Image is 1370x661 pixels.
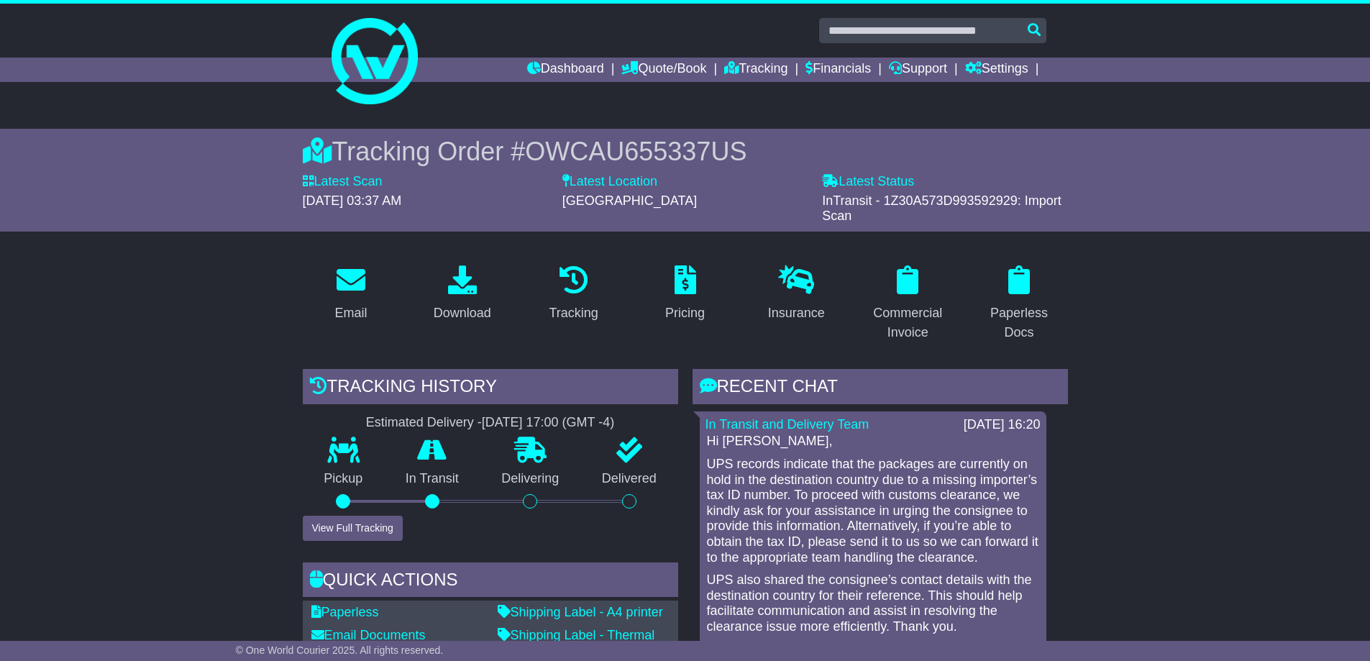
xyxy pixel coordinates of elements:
label: Latest Scan [303,174,383,190]
p: UPS records indicate that the packages are currently on hold in the destination country due to a ... [707,457,1039,565]
div: Tracking history [303,369,678,408]
a: In Transit and Delivery Team [705,417,869,432]
div: Download [434,304,491,323]
div: Email [334,304,367,323]
a: Download [424,260,501,328]
div: [DATE] 16:20 [964,417,1041,433]
a: Quote/Book [621,58,706,82]
div: Estimated Delivery - [303,415,678,431]
a: Shipping Label - A4 printer [498,605,663,619]
div: Quick Actions [303,562,678,601]
button: View Full Tracking [303,516,403,541]
div: RECENT CHAT [693,369,1068,408]
div: Tracking Order # [303,136,1068,167]
a: Tracking [539,260,607,328]
p: Delivered [580,471,678,487]
div: Paperless Docs [980,304,1059,342]
div: Commercial Invoice [869,304,947,342]
span: © One World Courier 2025. All rights reserved. [236,644,444,656]
div: Pricing [665,304,705,323]
a: Commercial Invoice [859,260,956,347]
span: InTransit - 1Z30A573D993592929: Import Scan [822,193,1061,224]
a: Settings [965,58,1028,82]
a: Email Documents [311,628,426,642]
label: Latest Status [822,174,914,190]
a: Paperless Docs [971,260,1068,347]
p: UPS also shared the consignee’s contact details with the destination country for their reference.... [707,573,1039,634]
p: Delivering [480,471,581,487]
a: Support [889,58,947,82]
p: Hi [PERSON_NAME], [707,434,1039,450]
span: OWCAU655337US [525,137,746,166]
a: Insurance [759,260,834,328]
a: Financials [805,58,871,82]
a: Paperless [311,605,379,619]
label: Latest Location [562,174,657,190]
div: Insurance [768,304,825,323]
a: Email [325,260,376,328]
p: Pickup [303,471,385,487]
div: Tracking [549,304,598,323]
p: In Transit [384,471,480,487]
a: Shipping Label - Thermal printer [498,628,655,658]
span: [GEOGRAPHIC_DATA] [562,193,697,208]
a: Tracking [724,58,787,82]
div: [DATE] 17:00 (GMT -4) [482,415,614,431]
span: [DATE] 03:37 AM [303,193,402,208]
a: Dashboard [527,58,604,82]
a: Pricing [656,260,714,328]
